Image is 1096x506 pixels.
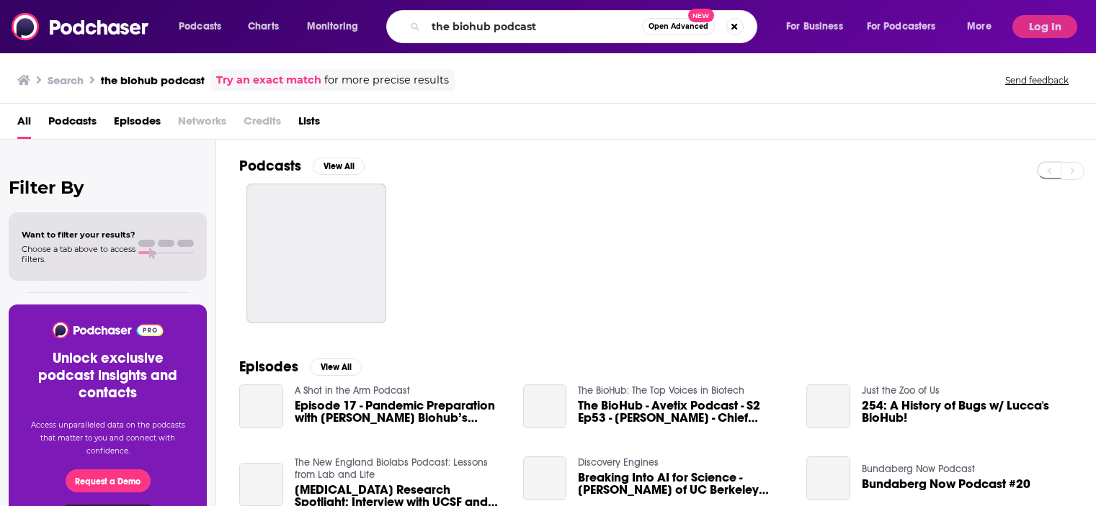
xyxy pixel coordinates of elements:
[862,463,975,475] a: Bundaberg Now Podcast
[967,17,992,37] span: More
[324,72,449,89] span: for more precise results
[239,157,301,175] h2: Podcasts
[239,15,288,38] a: Charts
[688,9,714,22] span: New
[806,384,850,428] a: 254: A History of Bugs w/ Lucca's BioHub!
[295,384,410,397] a: A Shot in the Arm Podcast
[867,17,936,37] span: For Podcasters
[48,109,97,139] a: Podcasts
[51,322,164,338] img: Podchaser - Follow, Share and Rate Podcasts
[239,358,362,376] a: EpisodesView All
[313,158,365,175] button: View All
[114,109,161,139] a: Episodes
[578,384,744,397] a: The BioHub: The Top Voices in Biotech
[239,384,283,428] a: Episode 17 - Pandemic Preparation with Chan Zuckerberg Biohub’s Cristina Tato
[297,15,377,38] button: open menu
[1001,74,1073,86] button: Send feedback
[523,456,567,500] a: Breaking Into AI for Science - Alishba Imran of UC Berkeley BAIR, Arc Institute, CZ Biohub, Voltx
[578,399,789,424] a: The BioHub - Avetix Podcast - S2 Ep53 - Lisa DiPaolo - Chief Human Resources Officer at Karyopharm
[642,18,715,35] button: Open AdvancedNew
[178,109,226,139] span: Networks
[9,177,207,198] h2: Filter By
[66,469,151,492] button: Request a Demo
[169,15,240,38] button: open menu
[776,15,861,38] button: open menu
[22,230,135,240] span: Want to filter your results?
[649,23,708,30] span: Open Advanced
[22,244,135,264] span: Choose a tab above to access filters.
[786,17,843,37] span: For Business
[578,471,789,496] a: Breaking Into AI for Science - Alishba Imran of UC Berkeley BAIR, Arc Institute, CZ Biohub, Voltx
[523,384,567,428] a: The BioHub - Avetix Podcast - S2 Ep53 - Lisa DiPaolo - Chief Human Resources Officer at Karyopharm
[248,17,279,37] span: Charts
[17,109,31,139] a: All
[12,13,150,40] img: Podchaser - Follow, Share and Rate Podcasts
[957,15,1010,38] button: open menu
[295,399,506,424] a: Episode 17 - Pandemic Preparation with Chan Zuckerberg Biohub’s Cristina Tato
[578,399,789,424] span: The BioHub - Avetix Podcast - S2 Ep53 - [PERSON_NAME] - Chief Human Resources Officer at Karyopharm
[1012,15,1077,38] button: Log In
[239,157,365,175] a: PodcastsView All
[48,73,84,87] h3: Search
[216,72,321,89] a: Try an exact match
[862,478,1030,490] a: Bundaberg Now Podcast #20
[578,456,659,469] a: Discovery Engines
[295,456,488,481] a: The New England Biolabs Podcast: Lessons from Lab and Life
[26,419,190,458] p: Access unparalleled data on the podcasts that matter to you and connect with confidence.
[400,10,771,43] div: Search podcasts, credits, & more...
[26,350,190,402] h3: Unlock exclusive podcast insights and contacts
[179,17,221,37] span: Podcasts
[862,384,940,397] a: Just the Zoo of Us
[307,17,358,37] span: Monitoring
[578,471,789,496] span: Breaking Into AI for Science - [PERSON_NAME] of UC Berkeley [PERSON_NAME], Arc Institute, CZ Bioh...
[244,109,281,139] span: Credits
[806,456,850,500] a: Bundaberg Now Podcast #20
[426,15,642,38] input: Search podcasts, credits, & more...
[857,15,957,38] button: open menu
[298,109,320,139] a: Lists
[862,399,1073,424] a: 254: A History of Bugs w/ Lucca's BioHub!
[310,358,362,376] button: View All
[101,73,205,87] h3: the biohub podcast
[295,399,506,424] span: Episode 17 - Pandemic Preparation with [PERSON_NAME] Biohub’s [PERSON_NAME]
[239,358,298,376] h2: Episodes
